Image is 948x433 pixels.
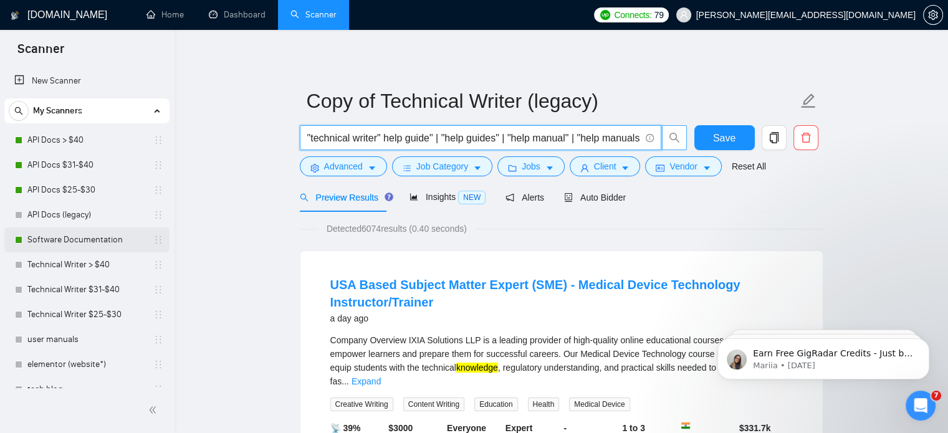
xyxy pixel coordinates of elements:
span: caret-down [702,163,711,173]
button: copy [762,125,787,150]
span: Alerts [505,193,544,202]
a: Expand [352,376,381,386]
iframe: Intercom notifications message [699,312,948,399]
li: New Scanner [4,69,170,93]
span: search [300,193,309,202]
span: user [679,11,688,19]
input: Scanner name... [307,85,798,117]
span: folder [508,163,517,173]
span: holder [153,185,163,195]
span: robot [564,193,573,202]
span: Job Category [416,159,468,173]
span: caret-down [368,163,376,173]
span: caret-down [473,163,482,173]
a: Technical Writer > $40 [27,252,146,277]
span: search [9,107,28,115]
a: API Docs $31-$40 [27,153,146,178]
div: Tooltip anchor [383,191,395,202]
a: dashboardDashboard [209,9,266,20]
span: caret-down [621,163,630,173]
a: New Scanner [14,69,160,93]
span: holder [153,335,163,345]
a: Technical Writer $25-$30 [27,302,146,327]
a: tech blog [27,377,146,402]
span: holder [153,384,163,394]
span: bars [403,163,411,173]
img: logo [11,6,19,26]
button: userClientcaret-down [570,156,641,176]
span: holder [153,135,163,145]
a: Technical Writer $31-$40 [27,277,146,302]
span: Connects: [614,8,651,22]
button: barsJob Categorycaret-down [392,156,492,176]
span: NEW [458,191,486,204]
span: notification [505,193,514,202]
span: holder [153,210,163,220]
b: $ 331.7k [739,423,771,433]
button: search [9,101,29,121]
a: USA Based Subject Matter Expert (SME) - Medical Device Technology Instructor/Trainer [330,278,740,309]
span: idcard [656,163,664,173]
span: Advanced [324,159,363,173]
iframe: Intercom live chat [906,391,936,421]
span: Preview Results [300,193,390,202]
span: double-left [148,404,161,416]
b: Expert [505,423,533,433]
input: Search Freelance Jobs... [307,130,640,146]
span: 79 [654,8,664,22]
b: 📡 39% [330,423,361,433]
b: Everyone [447,423,486,433]
span: user [580,163,589,173]
span: My Scanners [33,98,82,123]
mark: knowledge [456,363,498,373]
button: search [662,125,687,150]
a: setting [923,10,943,20]
span: Medical Device [569,397,630,411]
button: Save [694,125,755,150]
span: Client [594,159,616,173]
button: settingAdvancedcaret-down [300,156,387,176]
span: Health [528,397,560,411]
span: Content Writing [403,397,464,411]
span: holder [153,160,163,170]
a: homeHome [146,9,184,20]
a: user manuals [27,327,146,352]
span: info-circle [646,134,654,142]
a: API Docs (legacy) [27,202,146,227]
button: idcardVendorcaret-down [645,156,721,176]
span: search [663,132,686,143]
button: folderJobscaret-down [497,156,565,176]
span: copy [762,132,786,143]
a: Software Documentation [27,227,146,252]
span: Creative Writing [330,397,393,411]
img: upwork-logo.png [600,10,610,20]
span: Insights [409,192,486,202]
div: a day ago [330,311,793,326]
a: Reset All [732,159,766,173]
span: Vendor [669,159,697,173]
span: Scanner [7,40,74,66]
span: delete [794,132,818,143]
span: Save [713,130,735,146]
a: searchScanner [290,9,337,20]
button: delete [793,125,818,150]
button: setting [923,5,943,25]
div: Company Overview IXIA Solutions LLP is a leading provider of high-quality online educational cour... [330,333,793,388]
b: - [564,423,567,433]
a: API Docs > $40 [27,128,146,153]
span: edit [800,93,816,109]
span: setting [924,10,942,20]
span: holder [153,235,163,245]
span: Education [474,397,517,411]
span: Detected 6074 results (0.40 seconds) [318,222,476,236]
span: holder [153,310,163,320]
img: 🇮🇳 [681,421,690,430]
span: ... [342,376,349,386]
span: area-chart [409,193,418,201]
span: holder [153,359,163,369]
b: $ 3000 [388,423,413,433]
a: elementor (website*) [27,352,146,377]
